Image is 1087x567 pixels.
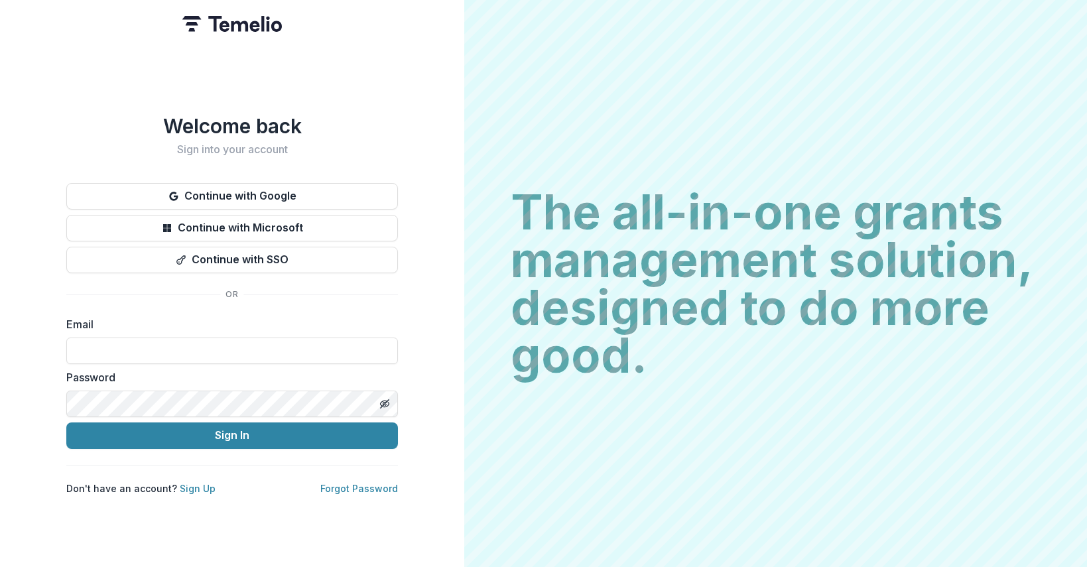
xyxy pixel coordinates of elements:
h1: Welcome back [66,114,398,138]
a: Forgot Password [320,483,398,494]
a: Sign Up [180,483,216,494]
label: Email [66,316,390,332]
label: Password [66,369,390,385]
button: Continue with Google [66,183,398,210]
h2: Sign into your account [66,143,398,156]
p: Don't have an account? [66,481,216,495]
img: Temelio [182,16,282,32]
button: Sign In [66,422,398,449]
button: Continue with SSO [66,247,398,273]
button: Continue with Microsoft [66,215,398,241]
button: Toggle password visibility [374,393,395,414]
